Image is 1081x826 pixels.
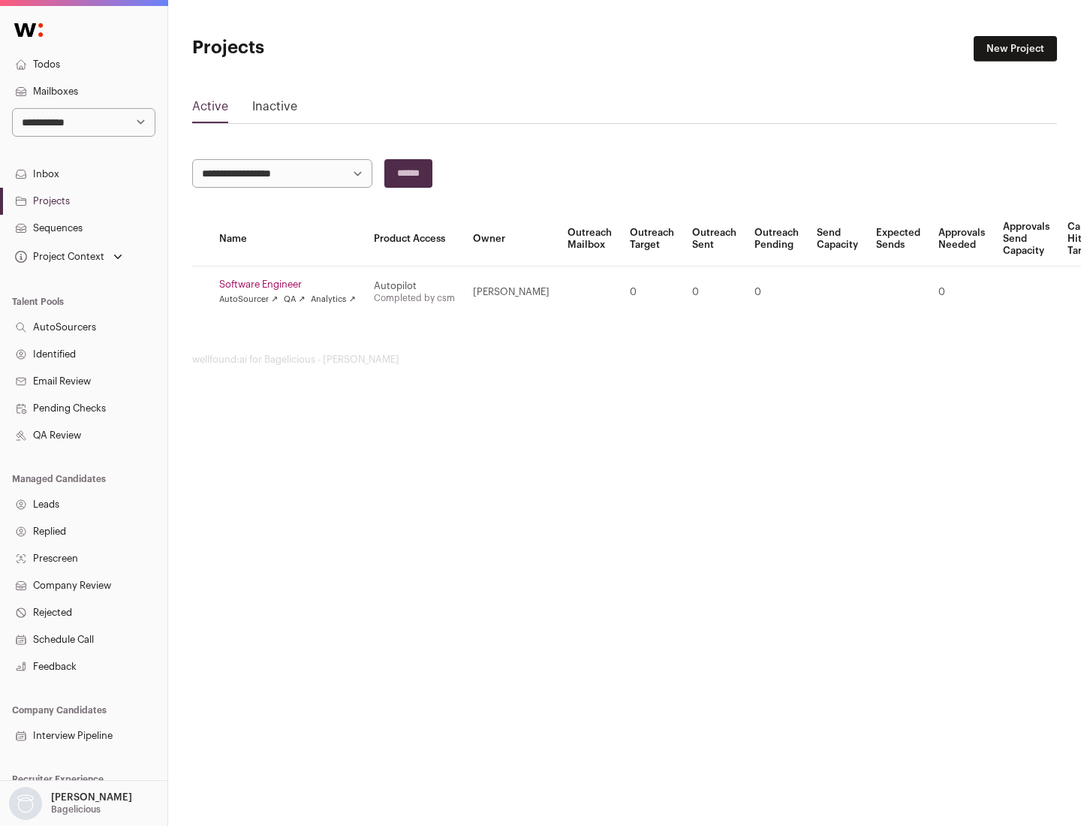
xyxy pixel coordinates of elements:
[284,294,305,306] a: QA ↗
[374,294,455,303] a: Completed by csm
[464,212,559,267] th: Owner
[621,212,683,267] th: Outreach Target
[974,36,1057,62] a: New Project
[365,212,464,267] th: Product Access
[745,212,808,267] th: Outreach Pending
[192,354,1057,366] footer: wellfound:ai for Bagelicious - [PERSON_NAME]
[6,15,51,45] img: Wellfound
[311,294,355,306] a: Analytics ↗
[929,212,994,267] th: Approvals Needed
[9,787,42,820] img: nopic.png
[559,212,621,267] th: Outreach Mailbox
[808,212,867,267] th: Send Capacity
[621,267,683,318] td: 0
[12,251,104,263] div: Project Context
[929,267,994,318] td: 0
[374,280,455,292] div: Autopilot
[683,267,745,318] td: 0
[464,267,559,318] td: [PERSON_NAME]
[219,279,356,291] a: Software Engineer
[210,212,365,267] th: Name
[745,267,808,318] td: 0
[192,98,228,122] a: Active
[252,98,297,122] a: Inactive
[12,246,125,267] button: Open dropdown
[867,212,929,267] th: Expected Sends
[6,787,135,820] button: Open dropdown
[51,791,132,803] p: [PERSON_NAME]
[219,294,278,306] a: AutoSourcer ↗
[683,212,745,267] th: Outreach Sent
[51,803,101,815] p: Bagelicious
[192,36,480,60] h1: Projects
[994,212,1058,267] th: Approvals Send Capacity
